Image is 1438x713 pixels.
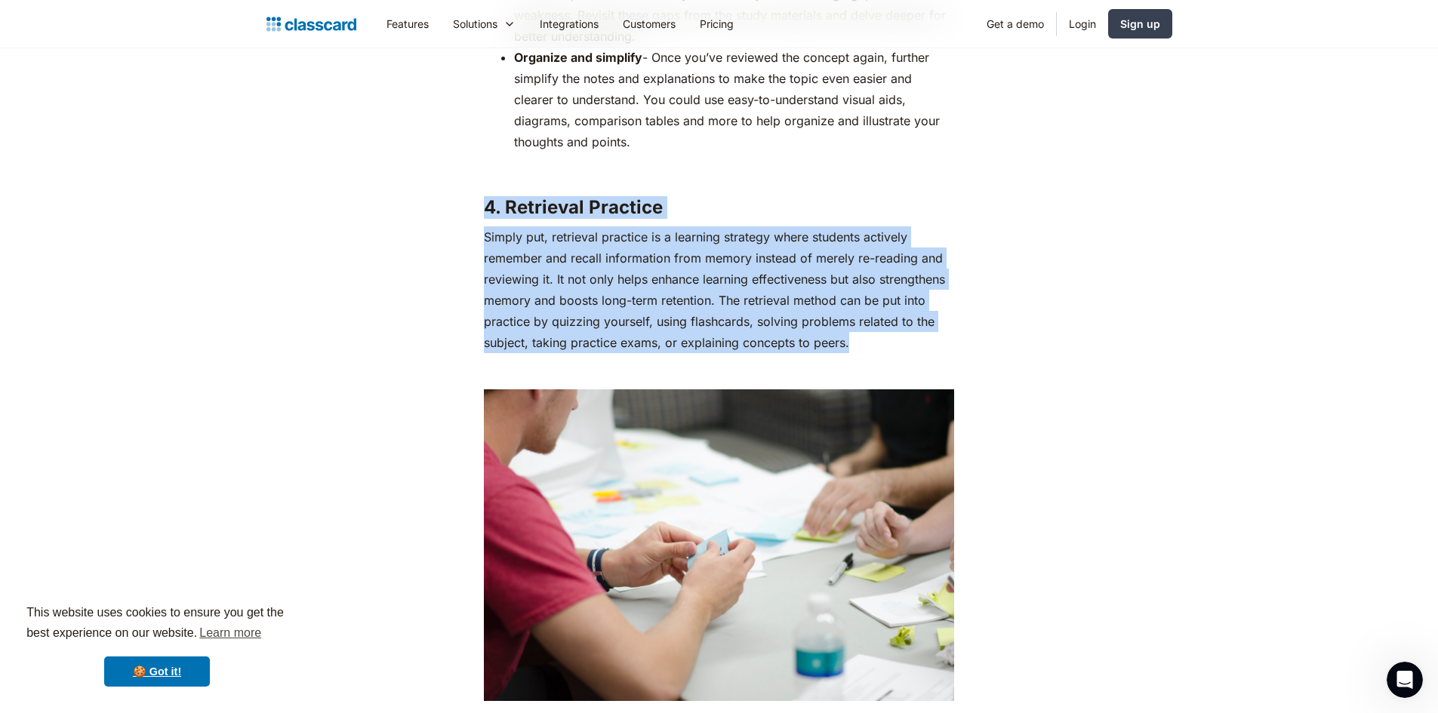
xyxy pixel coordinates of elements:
a: Login [1057,7,1108,41]
div: cookieconsent [12,589,302,701]
a: Customers [611,7,688,41]
iframe: Intercom live chat [1387,662,1423,698]
p: ‍ [484,160,954,181]
a: Get a demo [975,7,1056,41]
span: This website uses cookies to ensure you get the best experience on our website. [26,604,288,644]
div: Solutions [453,16,497,32]
div: Sign up [1120,16,1160,32]
img: a group of students sticking post its on a chart [484,389,954,701]
a: home [266,14,356,35]
p: ‍ [484,361,954,382]
div: Solutions [441,7,528,41]
a: learn more about cookies [197,622,263,644]
a: Sign up [1108,9,1172,38]
a: Features [374,7,441,41]
strong: Organize and simplify [514,50,642,65]
a: dismiss cookie message [104,656,210,687]
p: Simply put, retrieval practice is a learning strategy where students actively remember and recall... [484,226,954,353]
a: Pricing [688,7,746,41]
li: - Once you’ve reviewed the concept again, further simplify the notes and explanations to make the... [514,47,954,152]
h3: 4. Retrieval Practice [484,196,954,219]
a: Integrations [528,7,611,41]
